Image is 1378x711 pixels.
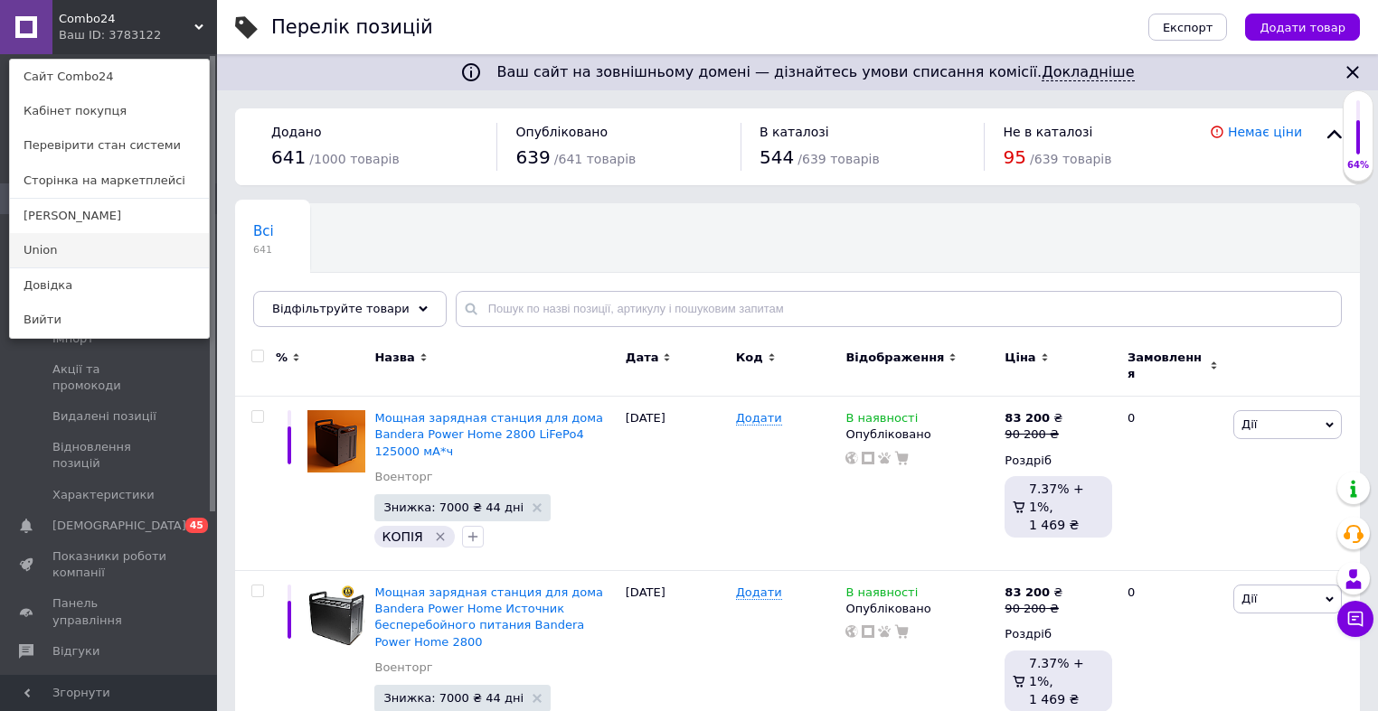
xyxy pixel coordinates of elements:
span: Відображення [845,350,944,366]
span: Замовлення [1128,350,1205,382]
span: Додано [271,125,321,139]
span: Панель управління [52,595,167,628]
span: Ваш сайт на зовнішньому домені — дізнайтесь умови списання комісії. [496,63,1134,81]
img: Мощная зарядная станция для дома Bandera Power Home Источник бесперебойного питания Bandera Power... [307,585,365,647]
a: Немає ціни [1228,125,1302,139]
div: Роздріб [1005,626,1112,642]
div: Опубліковано [845,601,996,617]
span: Відгуки [52,643,99,660]
a: Кабінет покупця [10,94,209,128]
span: Додати товар [1260,21,1345,34]
div: 90 200 ₴ [1005,426,1062,443]
span: 1 469 ₴ [1029,692,1079,706]
span: Знижка: 7000 ₴ 44 дні [383,692,524,704]
span: Всі [253,223,274,239]
span: Покупці [52,674,101,690]
div: 0 [1117,397,1229,571]
span: Дії [1241,592,1257,605]
svg: Закрити [1342,61,1364,83]
span: В наявності [845,411,918,430]
span: 544 [760,146,794,168]
div: Опубліковано [845,426,996,443]
a: Докладніше [1042,63,1134,81]
span: Показники роботи компанії [52,548,167,581]
span: В наявності [845,585,918,604]
button: Чат з покупцем [1337,601,1373,637]
div: Перелік позицій [271,18,433,37]
b: 83 200 [1005,585,1050,599]
span: / 641 товарів [554,152,636,166]
span: Імпорт [52,331,94,347]
span: Додати [736,585,782,600]
a: Мощная зарядная станция для дома Bandera Power Home Источник бесперебойного питания Bandera Power... [374,585,603,649]
span: Видалені позиції [52,408,156,425]
span: Відновлення позицій [52,439,167,472]
span: / 639 товарів [1030,152,1111,166]
div: 90 200 ₴ [1005,601,1062,617]
span: 7.37% + 1%, [1029,656,1084,688]
div: ₴ [1005,410,1062,426]
span: Характеристики [52,487,155,503]
span: Combo24 [59,11,194,27]
span: 7.37% + 1%, [1029,482,1084,514]
a: Военторг [374,660,432,676]
span: Додати [736,411,782,426]
span: 1 469 ₴ [1029,518,1079,532]
a: Union [10,233,209,267]
span: % [276,350,288,366]
b: 83 200 [1005,411,1050,425]
span: Назва [374,350,414,366]
a: Сторінка на маркетплейсі [10,164,209,198]
span: [DEMOGRAPHIC_DATA] [52,518,186,534]
div: Ваш ID: 3783122 [59,27,135,43]
span: Код [736,350,763,366]
span: 45 [185,518,208,533]
span: Дата [626,350,659,366]
button: Додати товар [1245,14,1360,41]
span: В каталозі [760,125,829,139]
span: Ціна [1005,350,1035,366]
a: Военторг [374,469,432,485]
span: / 639 товарів [798,152,879,166]
div: 64% [1344,159,1373,172]
input: Пошук по назві позиції, артикулу і пошуковим запитам [456,291,1342,327]
div: ₴ [1005,585,1062,601]
span: 641 [253,243,274,257]
div: [DATE] [621,397,731,571]
span: КОПІЯ [382,529,422,544]
a: Вийти [10,303,209,337]
div: Роздріб [1005,453,1112,469]
span: Акції та промокоди [52,361,167,394]
span: Дії [1241,417,1257,431]
span: 95 [1003,146,1025,168]
span: Відфільтруйте товари [272,302,410,315]
a: [PERSON_NAME] [10,199,209,233]
span: 641 [271,146,306,168]
a: Мощная зарядная станция для дома Bandera Power Home 2800 LiFePo4 125000 мА*ч [374,411,603,457]
span: 639 [515,146,550,168]
a: Довідка [10,268,209,303]
span: Опубліковано [515,125,608,139]
span: / 1000 товарів [309,152,399,166]
span: Знижка: 7000 ₴ 44 дні [383,501,524,513]
button: Експорт [1148,14,1228,41]
a: Сайт Combo24 [10,60,209,94]
img: Мощная зарядная станция для дома Bandera Power Home 2800 LiFePo4 125000 мА*ч [307,410,365,472]
span: Не в каталозі [1003,125,1092,139]
span: Експорт [1163,21,1213,34]
svg: Видалити мітку [433,529,448,544]
a: Перевірити стан системи [10,128,209,163]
